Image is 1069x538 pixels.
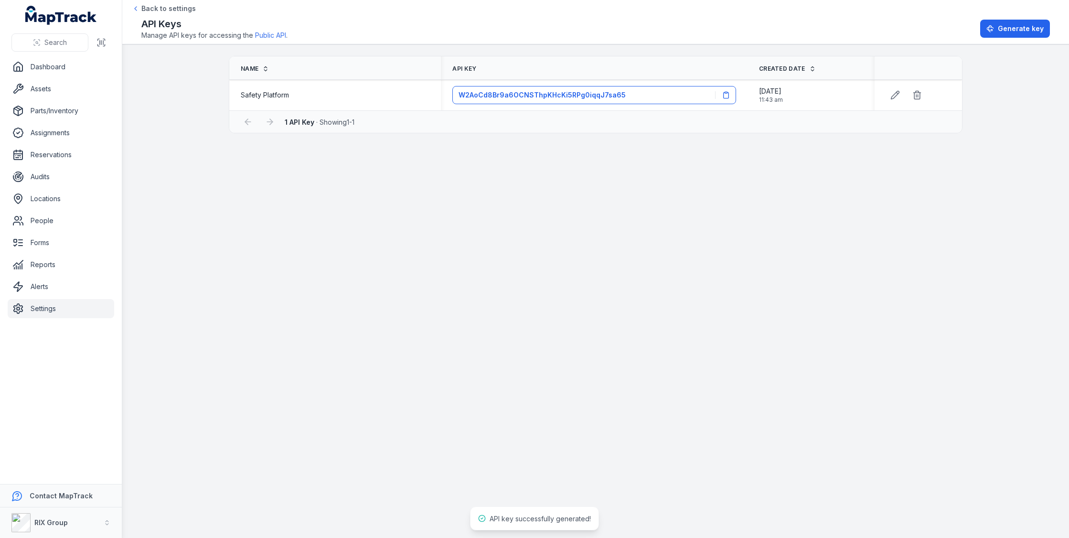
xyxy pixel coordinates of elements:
a: Dashboard [8,57,114,76]
span: Generate key [998,24,1044,33]
a: Assets [8,79,114,98]
span: API key successfully generated! [490,515,591,523]
span: Created Date [759,65,805,73]
span: API Key [452,65,476,73]
a: Reservations [8,145,114,164]
strong: Contact MapTrack [30,492,93,500]
a: Forms [8,233,114,252]
span: · Showing 1 - 1 [285,118,354,126]
a: Settings [8,299,114,318]
a: Created Date [759,65,816,73]
a: Public API [255,31,286,40]
span: Back to settings [141,4,196,13]
a: Name [241,65,269,73]
a: Assignments [8,123,114,142]
button: Search [11,33,88,52]
span: Search [44,38,67,47]
strong: 1 API Key [285,118,314,126]
span: [DATE] [759,86,783,96]
a: Alerts [8,277,114,296]
h2: API Keys [141,17,288,31]
span: Safety Platform [241,90,289,100]
a: People [8,211,114,230]
a: Parts/Inventory [8,101,114,120]
button: Generate key [980,20,1050,38]
span: 11:43 am [759,96,783,104]
strong: RIX Group [34,518,68,527]
a: MapTrack [25,6,97,25]
a: Reports [8,255,114,274]
a: Locations [8,189,114,208]
a: Audits [8,167,114,186]
button: W2AoCd8Br9a6OCNSThpKHcKi5RPg0iqqJ7sa65 [452,86,736,104]
time: 26/09/2025, 11:43:59 am [759,86,783,104]
span: Name [241,65,258,73]
a: Back to settings [132,4,196,13]
span: W2AoCd8Br9a6OCNSThpKHcKi5RPg0iqqJ7sa65 [459,90,626,100]
span: Manage API keys for accessing the . [141,31,288,40]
